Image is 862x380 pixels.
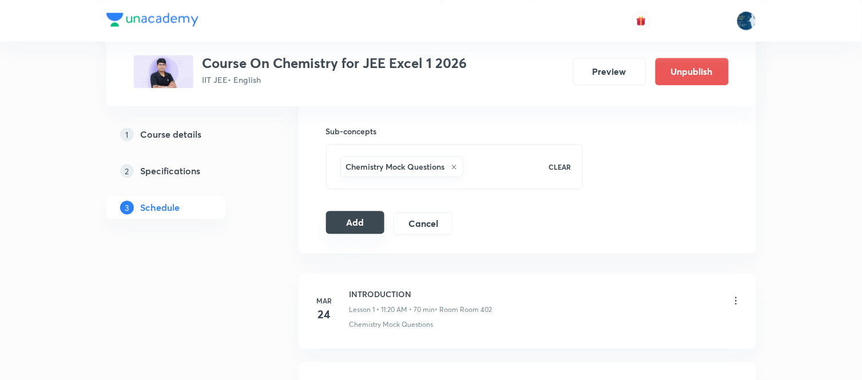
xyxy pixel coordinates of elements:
a: 2Specifications [106,159,262,182]
img: avatar [636,15,646,26]
button: avatar [632,11,650,30]
button: Add [326,211,385,234]
p: 2 [120,164,134,178]
h6: Mar [313,295,336,306]
img: Lokeshwar Chiluveru [737,11,756,30]
img: 54E7CA41-2C2C-45DF-8E25-35971445D48E_plus.png [134,55,193,88]
p: Chemistry Mock Questions [349,319,434,330]
p: 3 [120,201,134,214]
h5: Schedule [141,201,180,214]
p: Lesson 1 • 11:20 AM • 70 min [349,305,435,315]
p: 1 [120,127,134,141]
h6: Chemistry Mock Questions [346,161,445,173]
a: Company Logo [106,13,198,29]
h6: INTRODUCTION [349,288,492,300]
img: Company Logo [106,13,198,26]
button: Unpublish [656,58,729,85]
h4: 24 [313,306,336,323]
p: • Room Room 402 [435,305,492,315]
p: IIT JEE • English [202,74,467,86]
h3: Course On Chemistry for JEE Excel 1 2026 [202,55,467,71]
p: CLEAR [549,162,571,172]
button: Cancel [394,212,452,235]
a: 1Course details [106,123,262,146]
button: Preview [573,58,646,85]
h5: Specifications [141,164,201,178]
h6: Sub-concepts [326,125,583,137]
h5: Course details [141,127,202,141]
